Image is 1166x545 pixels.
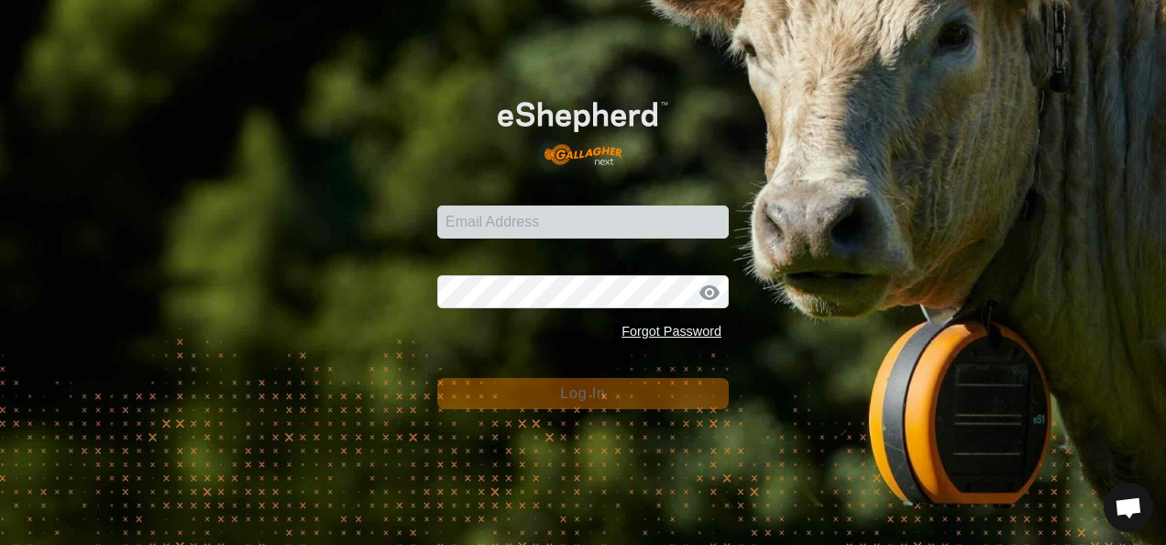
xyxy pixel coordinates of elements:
input: Email Address [437,206,729,239]
img: E-shepherd Logo [467,77,699,176]
span: Log In [560,385,605,401]
div: Open chat [1104,483,1153,532]
a: Forgot Password [621,324,721,339]
button: Log In [437,378,729,409]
